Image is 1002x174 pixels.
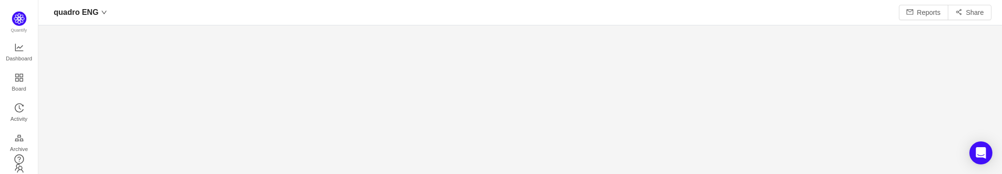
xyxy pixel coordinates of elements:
[14,134,24,153] a: Archive
[14,43,24,52] i: icon: line-chart
[14,73,24,93] a: Board
[14,43,24,62] a: Dashboard
[11,28,27,33] span: Quantify
[10,139,28,159] span: Archive
[14,73,24,82] i: icon: appstore
[14,133,24,143] i: icon: gold
[11,109,27,128] span: Activity
[948,5,991,20] button: icon: share-altShare
[12,79,26,98] span: Board
[101,10,107,15] i: icon: down
[54,5,98,20] span: quadro ENG
[14,154,24,164] a: icon: question-circle
[14,103,24,113] i: icon: history
[12,12,26,26] img: Quantify
[14,104,24,123] a: Activity
[969,141,992,164] div: Open Intercom Messenger
[899,5,948,20] button: icon: mailReports
[6,49,32,68] span: Dashboard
